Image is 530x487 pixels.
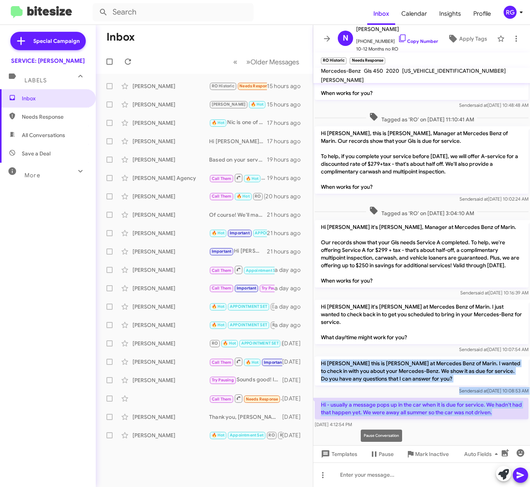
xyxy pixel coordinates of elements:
[267,137,307,145] div: 17 hours ago
[246,57,250,67] span: »
[321,57,347,64] small: RO Historic
[275,284,307,292] div: a day ago
[315,356,528,386] p: Hi [PERSON_NAME] this is [PERSON_NAME] at Mercedes Benz of Marin. I wanted to check in with you a...
[212,341,218,346] span: RO
[132,101,209,108] div: [PERSON_NAME]
[93,3,254,21] input: Search
[132,211,209,219] div: [PERSON_NAME]
[22,131,65,139] span: All Conversations
[132,137,209,145] div: [PERSON_NAME]
[464,447,501,461] span: Auto Fields
[475,290,489,296] span: said at
[212,322,225,327] span: 🔥 Hot
[363,447,400,461] button: Pause
[282,413,307,421] div: [DATE]
[262,286,284,291] span: Try Pausing
[366,112,477,123] span: Tagged as 'RO' on [DATE] 11:10:41 AM
[223,341,236,346] span: 🔥 Hot
[267,248,307,255] div: 21 hours ago
[267,156,307,163] div: 19 hours ago
[212,83,234,88] span: RO Historic
[459,346,528,352] span: Sender [DATE] 10:07:54 AM
[379,447,394,461] span: Pause
[315,422,352,427] span: [DATE] 4:12:54 PM
[361,430,402,442] div: Pause Conversation
[246,176,259,181] span: 🔥 Hot
[255,230,292,235] span: APPOINTMENT SET
[212,176,232,181] span: Call Them
[209,137,267,145] div: Hi [PERSON_NAME], by time of one year the 2006 E-class is due. Let me know when you are ready and...
[25,77,47,84] span: Labels
[272,304,306,309] span: [PERSON_NAME]
[251,102,264,107] span: 🔥 Hot
[400,447,455,461] button: Mark Inactive
[132,119,209,127] div: [PERSON_NAME]
[315,126,528,194] p: Hi [PERSON_NAME], this is [PERSON_NAME], Manager at Mercedes Benz of Marin. Our records show that...
[319,447,357,461] span: Templates
[209,82,267,90] div: Hi - usually a message pops up in the car when it is due for service. We hadn't had that happen y...
[209,100,267,109] div: Hi, it's past 4pm. What is the status on delivering my car?
[315,398,528,419] p: Hi - usually a message pops up in the car when it is due for service. We hadn't had that happen y...
[395,3,433,25] a: Calendar
[33,37,80,45] span: Special Campaign
[402,67,506,74] span: [US_VEHICLE_IDENTIFICATION_NUMBER]
[132,284,209,292] div: [PERSON_NAME]
[209,247,267,256] div: Hi [PERSON_NAME], OEM oil and filter change, full comprehensive inspection, top off all fluids, r...
[356,45,438,53] span: 10-12 Months no RO
[209,156,267,163] div: Based on your service history you performed an 80k service [DATE] at 88,199. For this next routin...
[10,32,86,50] a: Special Campaign
[237,194,250,199] span: 🔥 Hot
[132,321,209,329] div: [PERSON_NAME]
[209,394,282,403] div: Inbound Call
[209,376,282,384] div: Sounds good! If you decide to proceed with turning in the vehicle, please let me know how I can a...
[106,31,135,43] h1: Inbox
[246,397,278,402] span: Needs Response
[233,57,237,67] span: «
[474,346,487,352] span: said at
[237,286,257,291] span: Important
[268,433,275,438] span: RO
[267,174,307,182] div: 19 hours ago
[356,25,438,34] span: [PERSON_NAME]
[246,268,280,273] span: Appointment Set
[350,57,385,64] small: Needs Response
[209,192,265,201] div: Thx. I rescheduled to [DATE].
[321,77,364,83] span: [PERSON_NAME]
[209,302,275,311] div: No appointment is needed for checking the pressure. We are here from 7:30 AM up until 5:30 PM.
[441,32,493,46] button: Apply Tags
[458,447,507,461] button: Auto Fields
[282,376,307,384] div: [DATE]
[275,321,307,329] div: a day ago
[212,304,225,309] span: 🔥 Hot
[230,433,263,438] span: Appointment Set
[282,395,307,402] div: [DATE]
[239,83,272,88] span: Needs Response
[474,196,488,202] span: said at
[313,447,363,461] button: Templates
[398,38,438,44] a: Copy Number
[321,67,361,74] span: Mercedes-Benz
[132,358,209,366] div: [PERSON_NAME]
[212,378,234,382] span: Try Pausing
[132,266,209,274] div: [PERSON_NAME]
[209,118,267,127] div: Nic is one of our advisors and he has been with Mercedes for years. Can I make an appointment for...
[229,54,242,70] button: Previous
[212,230,225,235] span: 🔥 Hot
[209,211,267,219] div: Of course! We'll make sure to keep you updated when your vehicle is due for service. If you have ...
[241,341,279,346] span: APPOINTMENT SET
[467,3,497,25] a: Profile
[282,340,307,347] div: [DATE]
[209,357,282,366] div: Inbound Call
[267,119,307,127] div: 17 hours ago
[229,54,304,70] nav: Page navigation example
[497,6,522,19] button: RG
[367,3,395,25] a: Inbox
[230,322,267,327] span: APPOINTMENT SET
[356,34,438,45] span: [PHONE_NUMBER]
[433,3,467,25] span: Insights
[343,32,348,44] span: N
[212,102,246,107] span: [PERSON_NAME]
[209,173,267,183] div: Hi [PERSON_NAME], we can accommodate you this afternoon for the brake light check and the 50,000-...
